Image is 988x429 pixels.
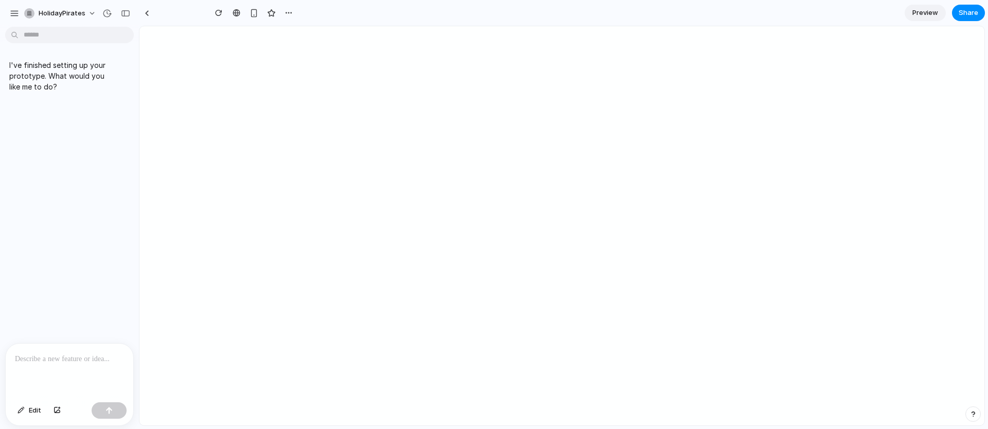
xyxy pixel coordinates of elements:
[952,5,985,21] button: Share
[905,5,946,21] a: Preview
[9,60,107,92] p: I've finished setting up your prototype. What would you like me to do?
[12,402,46,419] button: Edit
[912,8,938,18] span: Preview
[20,5,101,22] button: HolidayPirates
[959,8,978,18] span: Share
[39,8,85,19] span: HolidayPirates
[29,405,41,416] span: Edit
